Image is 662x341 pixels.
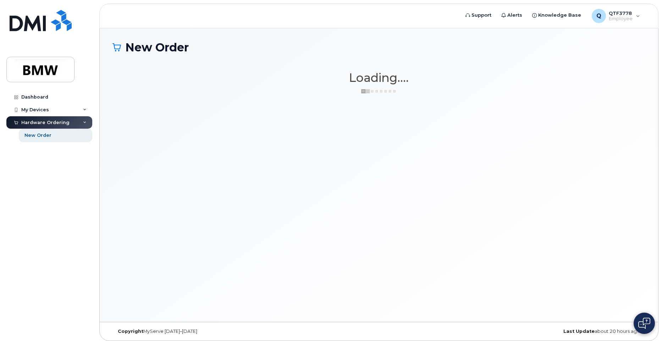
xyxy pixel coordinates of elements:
img: Open chat [638,318,650,329]
strong: Copyright [118,329,143,334]
h1: Loading.... [112,71,645,84]
strong: Last Update [563,329,595,334]
div: about 20 hours ago [468,329,645,334]
h1: New Order [112,41,645,54]
div: MyServe [DATE]–[DATE] [112,329,290,334]
img: ajax-loader-3a6953c30dc77f0bf724df975f13086db4f4c1262e45940f03d1251963f1bf2e.gif [361,89,397,94]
